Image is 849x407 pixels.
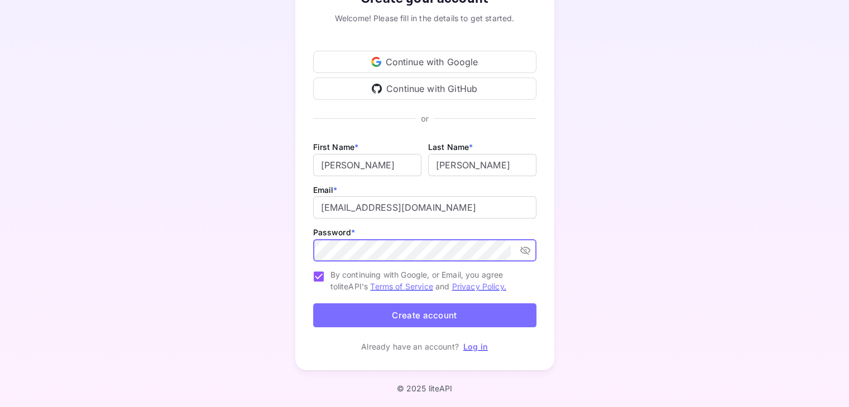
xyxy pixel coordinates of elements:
div: Continue with GitHub [313,77,536,100]
input: johndoe@gmail.com [313,196,536,219]
a: Privacy Policy. [452,282,506,291]
label: Password [313,227,355,237]
button: Create account [313,303,536,327]
div: Welcome! Please fill in the details to get started. [313,12,536,24]
label: Last Name [428,142,473,152]
a: Log in [463,342,488,351]
a: Terms of Service [370,282,433,291]
label: Email [313,185,338,195]
p: Already have an account? [361,341,459,352]
span: By continuing with Google, or Email, you agree to liteAPI's and [330,269,527,292]
div: Continue with Google [313,51,536,73]
p: © 2025 liteAPI [396,384,452,393]
input: John [313,154,421,176]
input: Doe [428,154,536,176]
button: toggle password visibility [515,240,535,260]
label: First Name [313,142,359,152]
